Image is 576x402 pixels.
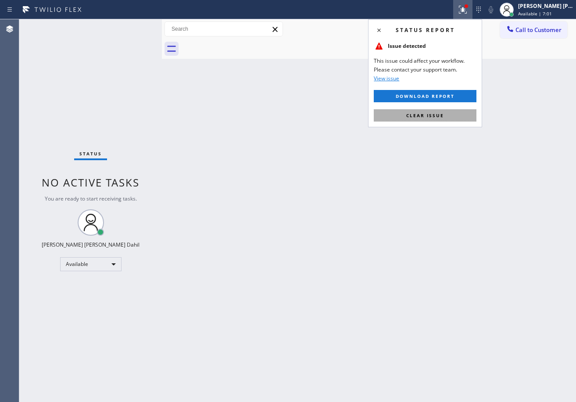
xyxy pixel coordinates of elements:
[79,151,102,157] span: Status
[42,241,140,248] div: [PERSON_NAME] [PERSON_NAME] Dahil
[518,2,573,10] div: [PERSON_NAME] [PERSON_NAME] Dahil
[515,26,562,34] span: Call to Customer
[485,4,497,16] button: Mute
[42,175,140,190] span: No active tasks
[165,22,283,36] input: Search
[500,22,567,38] button: Call to Customer
[518,11,552,17] span: Available | 7:01
[45,195,137,202] span: You are ready to start receiving tasks.
[60,257,122,271] div: Available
